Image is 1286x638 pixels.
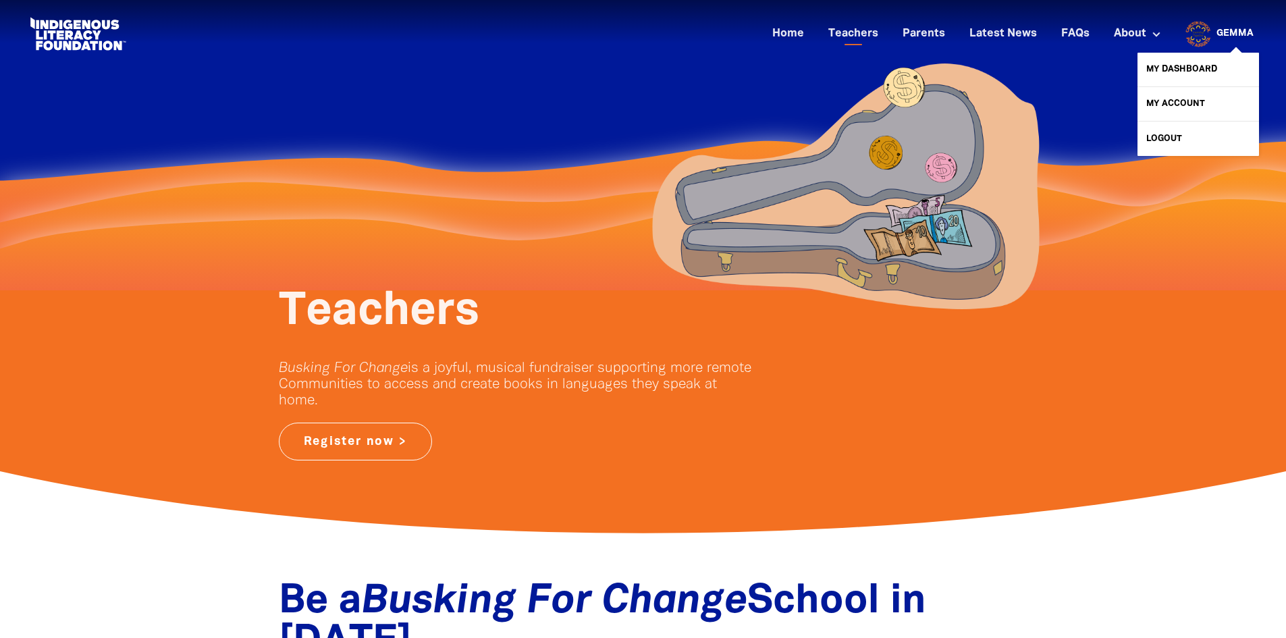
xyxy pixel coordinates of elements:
span: Teachers [279,291,479,333]
a: My Dashboard [1137,53,1259,86]
a: Home [764,23,812,45]
em: Busking For Change [279,362,408,375]
a: My Account [1137,87,1259,121]
a: Parents [894,23,953,45]
a: FAQs [1053,23,1098,45]
p: is a joyful, musical fundraiser supporting more remote Communities to access and create books in ... [279,361,751,409]
a: Logout [1137,122,1259,155]
a: Register now > [279,423,432,460]
em: Busking For Change [362,583,747,620]
a: Gemma [1216,29,1254,38]
a: Teachers [820,23,886,45]
a: About [1106,23,1169,45]
a: Latest News [961,23,1045,45]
